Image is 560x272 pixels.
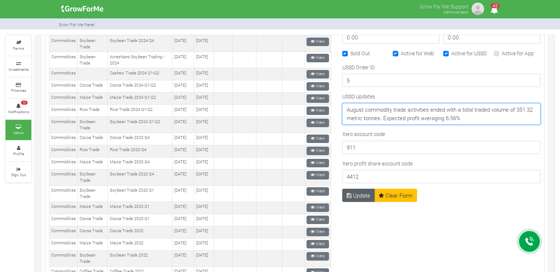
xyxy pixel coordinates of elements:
[451,49,487,57] label: Active for USSD
[342,103,540,125] textarea: July commodity trade activities ended with a total traded volume 166.25 metric tonnes. Expected p...
[78,80,108,93] td: Cocoa Trade
[502,49,534,57] label: Active for App
[6,120,31,140] a: Admin
[307,147,329,155] a: View
[194,68,214,80] td: [DATE]
[8,109,29,114] small: Notifications
[194,250,214,266] td: [DATE]
[59,1,106,16] img: growforme image
[194,214,214,226] td: [DATE]
[401,49,434,57] label: Active for Web
[49,185,78,202] td: Commodities
[49,117,78,133] td: Commodities
[49,169,78,185] td: Commodities
[49,238,78,250] td: Commodities
[307,135,329,143] a: View
[342,130,385,138] label: Xero account code
[49,52,78,68] td: Commodities
[172,93,194,105] td: [DATE]
[172,226,194,238] td: [DATE]
[108,214,172,226] td: Cocoa Trade 2023 Q1
[307,240,329,248] a: View
[108,185,172,202] td: Soybean Trade 2023 Q1
[108,157,172,169] td: Maize Trade 2023 Q4
[172,238,194,250] td: [DATE]
[307,70,329,79] a: View
[307,216,329,224] a: View
[108,68,172,80] td: Cashew Trade 2024 Q1-Q2
[194,145,214,157] td: [DATE]
[6,162,31,182] a: Sign Out
[194,202,214,214] td: [DATE]
[108,202,172,214] td: Maize Trade 2023 Q1
[487,1,501,18] i: Notifications
[194,169,214,185] td: [DATE]
[307,82,329,91] a: View
[172,68,194,80] td: [DATE]
[172,117,194,133] td: [DATE]
[342,160,413,167] label: Xero profit share account code
[78,52,108,68] td: Soybean Trade
[49,157,78,169] td: Commodities
[307,159,329,167] a: View
[49,214,78,226] td: Commodities
[350,49,370,57] label: Sold Out
[172,36,194,52] td: [DATE]
[78,145,108,157] td: Rice Trade
[307,38,329,46] a: View
[49,250,78,266] td: Commodities
[49,93,78,105] td: Commodities
[78,214,108,226] td: Cocoa Trade
[172,145,194,157] td: [DATE]
[307,171,329,179] a: View
[491,3,500,8] span: 43
[194,133,214,145] td: [DATE]
[13,130,24,135] small: Admin
[470,1,485,16] img: growforme image
[172,185,194,202] td: [DATE]
[172,250,194,266] td: [DATE]
[342,93,375,100] label: USSD Updates
[6,141,31,161] a: Profile
[194,93,214,105] td: [DATE]
[49,133,78,145] td: Commodities
[78,105,108,117] td: Rice Trade
[172,157,194,169] td: [DATE]
[78,202,108,214] td: Maize Trade
[443,9,469,15] small: Administrator
[194,105,214,117] td: [DATE]
[49,105,78,117] td: Commodities
[307,228,329,236] a: View
[78,226,108,238] td: Cocoa Trade
[78,169,108,185] td: Soybean Trade
[108,133,172,145] td: Cocoa Trade 2023 Q4
[307,107,329,115] a: View
[11,172,26,177] small: Sign Out
[108,36,172,52] td: Soybean Trade 2024 Q4
[172,202,194,214] td: [DATE]
[78,185,108,202] td: Soybean Trade
[307,94,329,103] a: View
[11,88,26,93] small: Finances
[78,157,108,169] td: Maize Trade
[194,238,214,250] td: [DATE]
[6,78,31,98] a: Finances
[108,80,172,93] td: Cocoa Trade 2024 Q1-Q2
[49,202,78,214] td: Commodities
[108,226,172,238] td: Cocoa Trade 2022
[108,250,172,266] td: Soybean Trade 2022
[78,133,108,145] td: Cocoa Trade
[374,189,417,202] a: Clear Form
[78,238,108,250] td: Maize Trade
[194,185,214,202] td: [DATE]
[108,117,172,133] td: Soybean Trade 2024 Q1-Q2
[194,36,214,52] td: [DATE]
[8,67,29,72] small: Investments
[78,93,108,105] td: Maize Trade
[78,36,108,52] td: Soybean Trade
[172,105,194,117] td: [DATE]
[49,36,78,52] td: Commodities
[49,226,78,238] td: Commodities
[13,46,24,51] small: Farms
[307,203,329,212] a: View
